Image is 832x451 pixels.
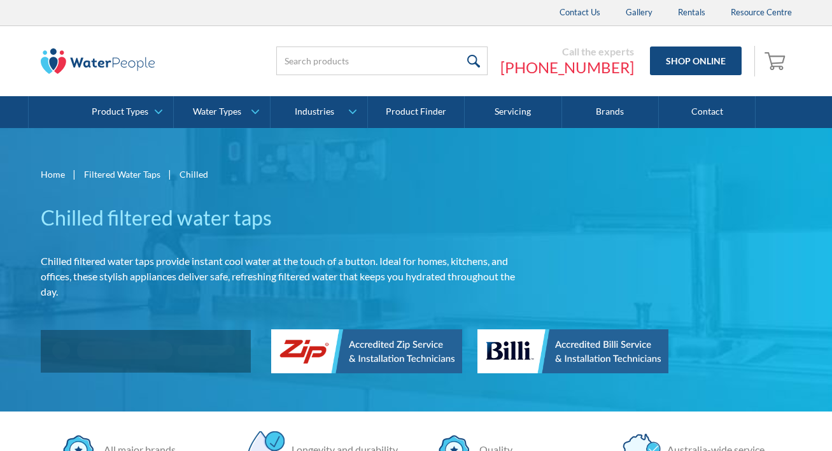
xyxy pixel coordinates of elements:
[167,166,173,182] div: |
[650,47,742,75] a: Shop Online
[276,47,488,75] input: Search products
[41,254,530,299] p: Chilled filtered water taps provide instant cool water at the touch of a button. Ideal for homes,...
[77,96,173,128] a: Product Types
[193,106,241,117] div: Water Types
[84,168,160,181] a: Filtered Water Taps
[174,96,270,128] a: Water Types
[465,96,561,128] a: Servicing
[659,96,756,128] a: Contact
[180,168,208,181] div: Chilled
[295,106,334,117] div: Industries
[41,168,65,181] a: Home
[368,96,465,128] a: Product Finder
[41,203,530,233] h1: Chilled filtered water taps
[562,96,659,128] a: Brands
[500,58,634,77] a: [PHONE_NUMBER]
[761,46,792,76] a: Open empty cart
[271,96,367,128] a: Industries
[92,106,148,117] div: Product Types
[765,50,789,71] img: shopping cart
[71,166,78,182] div: |
[500,45,634,58] div: Call the experts
[41,48,155,74] img: The Water People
